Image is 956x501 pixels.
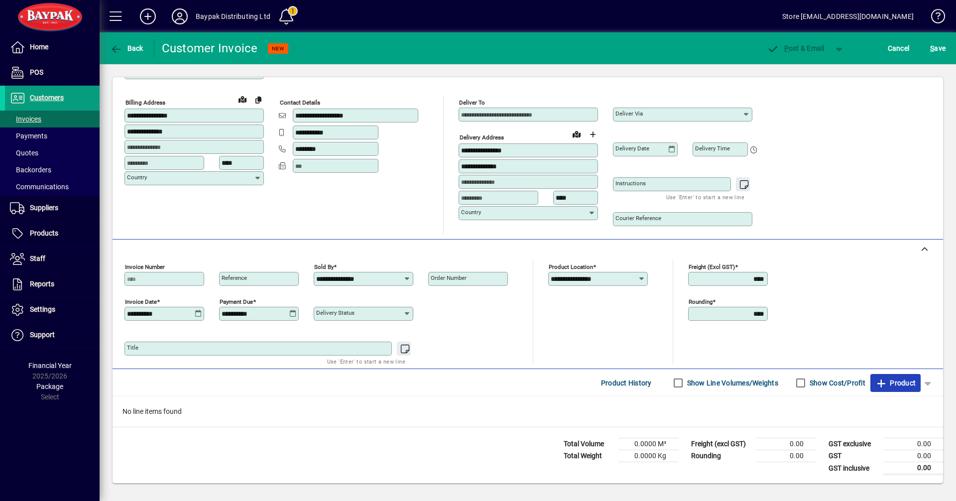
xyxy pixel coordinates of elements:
span: Quotes [10,149,38,157]
button: Product [870,374,921,392]
span: Reports [30,280,54,288]
a: POS [5,60,100,85]
span: Payments [10,132,47,140]
td: Rounding [686,450,756,462]
a: Products [5,221,100,246]
button: Post & Email [762,39,830,57]
mat-label: Freight (excl GST) [689,263,735,270]
a: Reports [5,272,100,297]
mat-label: Instructions [615,180,646,187]
a: Invoices [5,111,100,127]
td: Freight (excl GST) [686,438,756,450]
span: ave [930,40,946,56]
button: Product History [597,374,656,392]
a: View on map [569,126,585,142]
mat-label: Order number [431,274,467,281]
a: Suppliers [5,196,100,221]
a: Settings [5,297,100,322]
span: Staff [30,254,45,262]
span: Backorders [10,166,51,174]
mat-label: Delivery date [615,145,649,152]
mat-label: Reference [222,274,247,281]
span: Package [36,382,63,390]
td: 0.0000 M³ [618,438,678,450]
a: Backorders [5,161,100,178]
mat-label: Courier Reference [615,215,661,222]
td: 0.00 [883,438,943,450]
a: Home [5,35,100,60]
span: Back [110,44,143,52]
button: Add [132,7,164,25]
a: Quotes [5,144,100,161]
div: Baypak Distributing Ltd [196,8,270,24]
mat-label: Product location [549,263,593,270]
span: ost & Email [767,44,825,52]
span: Suppliers [30,204,58,212]
a: Knowledge Base [924,2,944,34]
mat-hint: Use 'Enter' to start a new line [327,356,405,367]
a: Support [5,323,100,348]
mat-label: Country [127,174,147,181]
span: Invoices [10,115,41,123]
td: GST [824,450,883,462]
td: GST exclusive [824,438,883,450]
span: P [784,44,789,52]
mat-label: Invoice number [125,263,165,270]
td: GST inclusive [824,462,883,475]
td: 0.00 [756,438,816,450]
button: Save [928,39,948,57]
span: Products [30,229,58,237]
button: Back [108,39,146,57]
button: Profile [164,7,196,25]
a: Communications [5,178,100,195]
span: Cancel [888,40,910,56]
mat-hint: Use 'Enter' to start a new line [666,191,744,203]
div: Store [EMAIL_ADDRESS][DOMAIN_NAME] [782,8,914,24]
td: 0.00 [756,450,816,462]
td: 0.0000 Kg [618,450,678,462]
mat-label: Delivery status [316,309,355,316]
span: NEW [272,45,284,52]
mat-label: Deliver via [615,110,643,117]
span: Product History [601,375,652,391]
div: No line items found [113,396,943,427]
label: Show Line Volumes/Weights [685,378,778,388]
mat-label: Delivery time [695,145,730,152]
span: Product [875,375,916,391]
mat-label: Deliver To [459,99,485,106]
button: Copy to Delivery address [250,92,266,108]
a: Payments [5,127,100,144]
span: Home [30,43,48,51]
span: Customers [30,94,64,102]
span: Communications [10,183,69,191]
span: S [930,44,934,52]
td: 0.00 [883,450,943,462]
mat-label: Invoice date [125,298,157,305]
mat-label: Rounding [689,298,713,305]
a: View on map [235,91,250,107]
div: Customer Invoice [162,40,258,56]
td: Total Weight [559,450,618,462]
button: Cancel [885,39,912,57]
mat-label: Payment due [220,298,253,305]
span: Support [30,331,55,339]
span: POS [30,68,43,76]
label: Show Cost/Profit [808,378,865,388]
button: Choose address [585,126,600,142]
span: Financial Year [28,362,72,370]
mat-label: Title [127,344,138,351]
mat-label: Country [461,209,481,216]
app-page-header-button: Back [100,39,154,57]
td: Total Volume [559,438,618,450]
span: Settings [30,305,55,313]
mat-label: Sold by [314,263,334,270]
td: 0.00 [883,462,943,475]
a: Staff [5,247,100,271]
